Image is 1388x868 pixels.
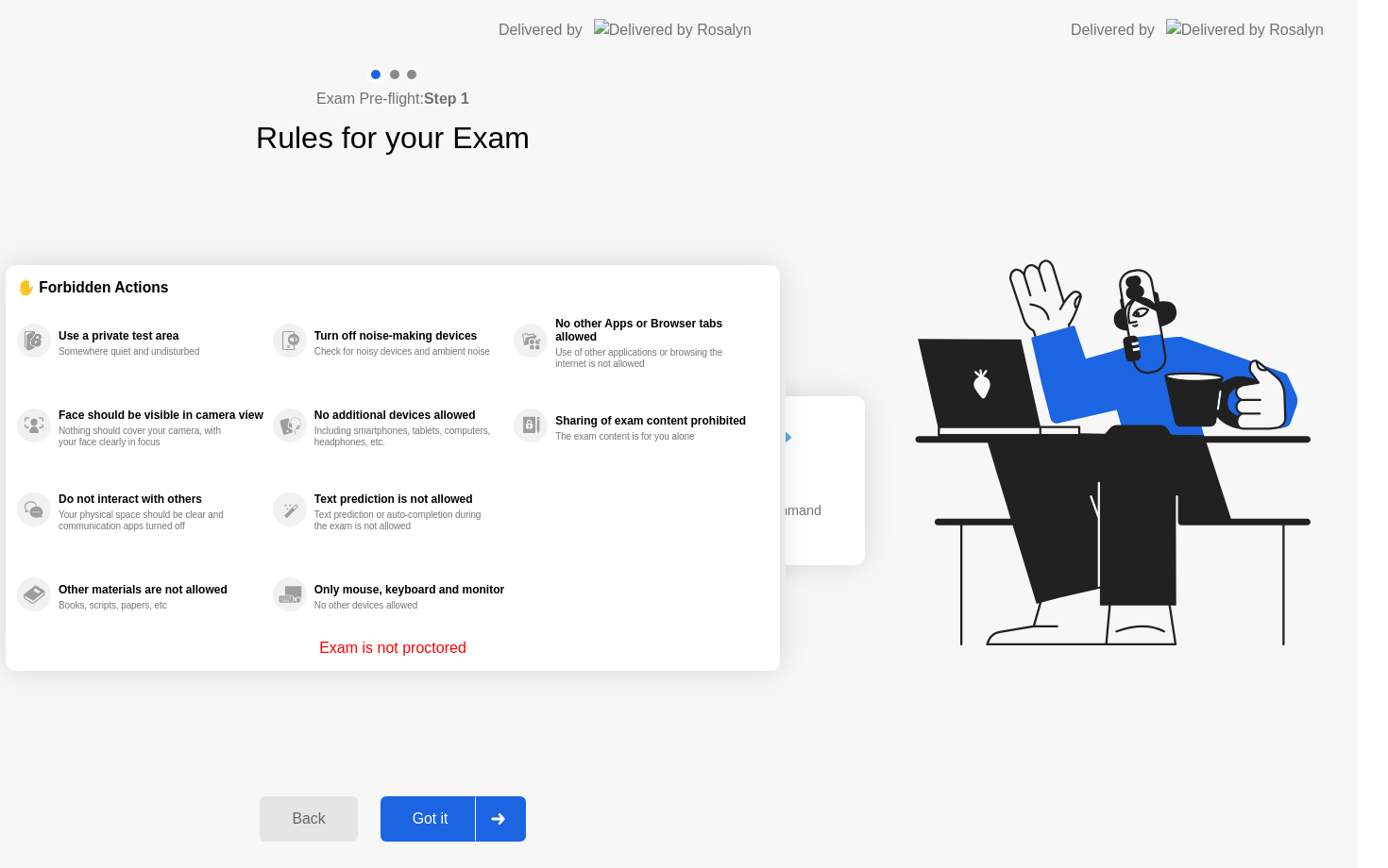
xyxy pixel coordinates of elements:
[59,346,237,358] div: Somewhere quiet and undisturbed
[314,600,493,611] div: No other devices allowed
[381,796,526,842] button: Got it
[59,329,263,342] div: Use a private test area
[256,115,530,160] h1: Rules for your Exam
[314,329,504,342] div: Turn off noise-making devices
[59,492,263,506] div: Do not interact with others
[555,317,759,343] div: No other Apps or Browser tabs allowed
[314,583,504,596] div: Only mouse, keyboard and monitor
[499,19,583,42] div: Delivered by
[319,637,466,659] p: Exam is not proctored
[386,810,475,827] div: Got it
[59,426,237,448] div: Nothing should cover your camera, with your face clearly in focus
[265,810,351,827] div: Back
[59,583,263,596] div: Other materials are not allowed
[555,347,734,370] div: Use of other applications or browsing the internet is not allowed
[59,509,237,532] div: Your physical space should be clear and communication apps turned off
[555,414,759,427] div: Sharing of exam content prohibited
[59,409,263,422] div: Face should be visible in camera view
[314,509,493,532] div: Text prediction or auto-completion during the exam is not allowed
[1166,19,1324,41] img: Delivered by Rosalyn
[314,426,493,448] div: Including smartphones, tablets, computers, headphones, etc.
[424,91,469,107] b: Step 1
[316,88,469,110] h4: Exam Pre-flight:
[59,600,237,611] div: Books, scripts, papers, etc
[594,19,752,41] img: Delivered by Rosalyn
[555,431,734,442] div: The exam content is for you alone
[17,276,769,298] div: ✋ Forbidden Actions
[314,409,504,422] div: No additional devices allowed
[260,796,357,842] button: Back
[314,492,504,506] div: Text prediction is not allowed
[314,346,493,358] div: Check for noisy devices and ambient noise
[1071,19,1155,42] div: Delivered by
